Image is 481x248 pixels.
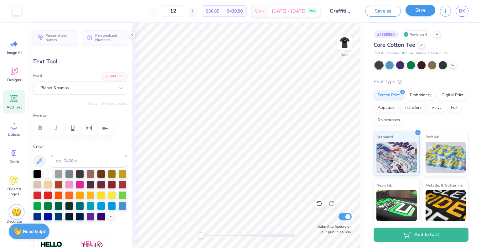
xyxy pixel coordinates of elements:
[401,103,426,113] div: Transfers
[33,72,43,79] label: Font
[7,219,22,224] span: Decorate
[447,103,462,113] div: Foil
[88,101,127,106] button: Switch to Greek Letters
[374,78,468,85] div: Print Type
[7,50,22,55] span: Image AI
[427,103,445,113] div: Vinyl
[459,8,465,15] span: DK
[101,72,127,80] button: Add Font
[33,143,127,150] label: Color
[402,51,413,56] span: # PC54
[338,36,351,49] img: Back
[33,112,127,119] label: Format
[376,182,392,188] span: Neon Ink
[406,91,436,100] div: Embroidery
[376,190,417,221] img: Neon Ink
[23,229,45,235] strong: Need help?
[7,105,22,110] span: Add Text
[7,77,21,82] span: Designs
[9,159,19,164] span: Greek
[426,134,439,140] span: Puff Ink
[456,6,468,17] a: DK
[374,30,399,38] div: # 489939A
[314,224,352,235] label: Submit to feature on our public gallery.
[51,155,127,167] input: e.g. 7428 c
[376,134,393,140] span: Standard
[161,5,185,17] input: – –
[45,33,74,42] span: Personalized Names
[426,182,463,188] span: Metallic & Glitter Ink
[272,8,306,14] span: [DATE] - [DATE]
[309,9,315,13] span: Free
[325,5,356,17] input: Untitled Design
[198,232,204,239] div: Accessibility label
[227,8,243,14] span: $439.80
[437,91,468,100] div: Digital Print
[33,30,77,45] button: Personalized Names
[406,5,435,16] button: Save
[206,8,219,14] span: $36.65
[374,103,399,113] div: Applique
[374,228,468,242] button: Add to Cart
[416,51,447,56] span: Minimum Order: 12 +
[374,41,415,49] span: Core Cotton Tee
[426,190,466,221] img: Metallic & Glitter Ink
[8,132,20,137] span: Upload
[426,142,466,173] img: Puff Ink
[33,57,127,66] div: Text Tool
[374,116,404,125] div: Rhinestones
[374,51,399,56] span: Port & Company
[4,187,24,197] span: Clipart & logos
[402,30,431,38] div: Revision 4
[340,52,349,58] div: Back
[374,91,404,100] div: Screen Print
[376,142,417,173] img: Standard
[95,33,123,42] span: Personalized Numbers
[83,30,127,45] button: Personalized Numbers
[365,6,401,17] button: Save as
